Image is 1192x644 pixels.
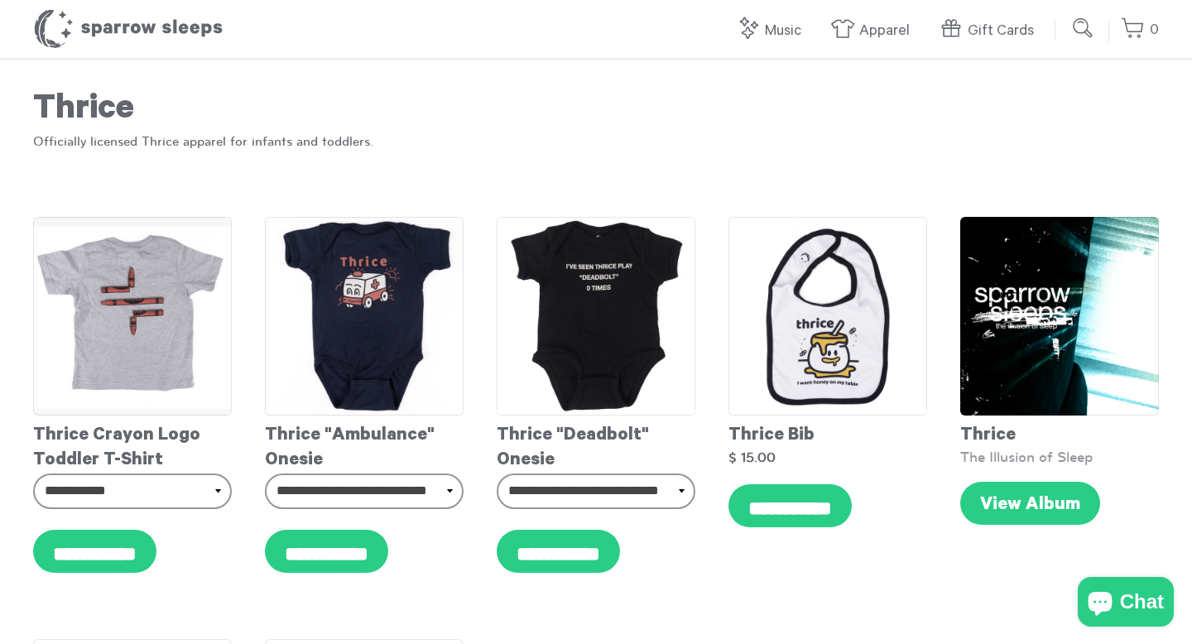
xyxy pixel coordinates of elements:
div: Thrice Bib [728,416,927,449]
img: Thrice-ToddlerTeeBack_grande.png [33,217,232,416]
a: View Album [960,482,1100,525]
h1: Sparrow Sleeps [33,8,223,50]
img: Thrice-AmbulanceOnesie_grande.png [265,217,464,416]
strong: $ 15.00 [728,450,776,464]
img: SS-TheIllusionOfSleep-Cover-1600x1600_grande.png [960,217,1159,416]
input: Submit [1067,12,1100,45]
h1: Thrice [33,91,1159,132]
div: Thrice "Deadbolt" Onesie [497,416,695,473]
img: Thrice-DeadboltOnesie_grande.png [497,217,695,416]
a: 0 [1121,12,1159,48]
a: Gift Cards [939,13,1042,49]
inbox-online-store-chat: Shopify online store chat [1073,577,1179,631]
p: Officially licensed Thrice apparel for infants and toddlers. [33,132,1159,151]
a: Music [736,13,810,49]
div: Thrice Crayon Logo Toddler T-Shirt [33,416,232,473]
div: The Illusion of Sleep [960,449,1159,465]
div: Thrice "Ambulance" Onesie [265,416,464,473]
a: Apparel [830,13,918,49]
div: Thrice [960,416,1159,449]
img: Thrice-Bib_grande.png [728,217,927,416]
